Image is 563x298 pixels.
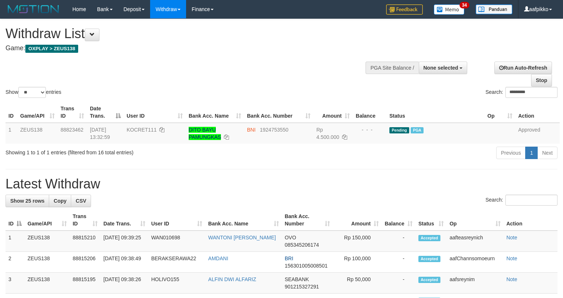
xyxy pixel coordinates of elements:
[285,276,309,282] span: SEABANK
[285,235,296,240] span: OVO
[17,102,58,123] th: Game/API: activate to sort column ascending
[54,198,66,204] span: Copy
[25,231,70,252] td: ZEUS138
[71,195,91,207] a: CSV
[70,231,101,252] td: 88815210
[285,284,319,290] span: Copy 901215327291 to clipboard
[515,102,560,123] th: Action
[411,127,424,133] span: Marked by aafnoeunsreypich
[460,2,469,8] span: 34
[87,102,124,123] th: Date Trans.: activate to sort column descending
[186,102,244,123] th: Bank Acc. Name: activate to sort column ascending
[525,147,538,159] a: 1
[6,45,368,52] h4: Game:
[486,87,557,98] label: Search:
[148,252,205,273] td: BERAKSERAWA22
[506,235,517,240] a: Note
[148,273,205,294] td: HOLIVO155
[17,123,58,144] td: ZEUS138
[49,195,71,207] a: Copy
[285,255,293,261] span: BRI
[476,4,512,14] img: panduan.png
[418,256,440,262] span: Accepted
[6,87,61,98] label: Show entries
[353,102,386,123] th: Balance
[90,127,110,140] span: [DATE] 13:32:59
[505,195,557,206] input: Search:
[101,252,148,273] td: [DATE] 09:38:49
[282,210,333,231] th: Bank Acc. Number: activate to sort column ascending
[447,252,504,273] td: aafChannsomoeurn
[333,210,382,231] th: Amount: activate to sort column ascending
[25,210,70,231] th: Game/API: activate to sort column ascending
[386,4,423,15] img: Feedback.jpg
[418,277,440,283] span: Accepted
[124,102,186,123] th: User ID: activate to sort column ascending
[486,195,557,206] label: Search:
[496,147,526,159] a: Previous
[434,4,465,15] img: Button%20Memo.svg
[127,127,157,133] span: KOCRET111
[148,231,205,252] td: WAN010698
[101,273,148,294] td: [DATE] 09:38:26
[6,26,368,41] h1: Withdraw List
[25,273,70,294] td: ZEUS138
[244,102,313,123] th: Bank Acc. Number: activate to sort column ascending
[537,147,557,159] a: Next
[6,177,557,191] h1: Latest Withdraw
[101,210,148,231] th: Date Trans.: activate to sort column ascending
[382,210,415,231] th: Balance: activate to sort column ascending
[6,252,25,273] td: 2
[285,242,319,248] span: Copy 085345206174 to clipboard
[208,235,276,240] a: WANTONI [PERSON_NAME]
[386,102,484,123] th: Status
[25,45,78,53] span: OXPLAY > ZEUS138
[6,4,61,15] img: MOTION_logo.png
[6,210,25,231] th: ID: activate to sort column descending
[424,65,458,71] span: None selected
[382,252,415,273] td: -
[101,231,148,252] td: [DATE] 09:39:25
[189,127,221,140] a: DITO BAYU PAMUNGKAS
[6,123,17,144] td: 1
[70,210,101,231] th: Trans ID: activate to sort column ascending
[260,127,288,133] span: Copy 1924753550 to clipboard
[25,252,70,273] td: ZEUS138
[18,87,46,98] select: Showentries
[313,102,353,123] th: Amount: activate to sort column ascending
[70,273,101,294] td: 88815195
[10,198,44,204] span: Show 25 rows
[515,123,560,144] td: Approved
[505,87,557,98] input: Search:
[419,62,468,74] button: None selected
[333,252,382,273] td: Rp 100,000
[506,255,517,261] a: Note
[382,231,415,252] td: -
[504,210,557,231] th: Action
[447,231,504,252] td: aafteasreynich
[356,126,384,133] div: - - -
[285,263,328,269] span: Copy 156301005008501 to clipboard
[6,231,25,252] td: 1
[70,252,101,273] td: 88815206
[208,255,228,261] a: AMDANI
[389,127,409,133] span: Pending
[494,62,552,74] a: Run Auto-Refresh
[333,273,382,294] td: Rp 50,000
[447,273,504,294] td: aafsreynim
[418,235,440,241] span: Accepted
[531,74,552,87] a: Stop
[333,231,382,252] td: Rp 150,000
[61,127,83,133] span: 88823462
[6,102,17,123] th: ID
[58,102,87,123] th: Trans ID: activate to sort column ascending
[247,127,255,133] span: BNI
[316,127,339,140] span: Rp 4.500.000
[205,210,281,231] th: Bank Acc. Name: activate to sort column ascending
[506,276,517,282] a: Note
[382,273,415,294] td: -
[447,210,504,231] th: Op: activate to sort column ascending
[76,198,86,204] span: CSV
[208,276,256,282] a: ALFIN DWI ALFARIZ
[148,210,205,231] th: User ID: activate to sort column ascending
